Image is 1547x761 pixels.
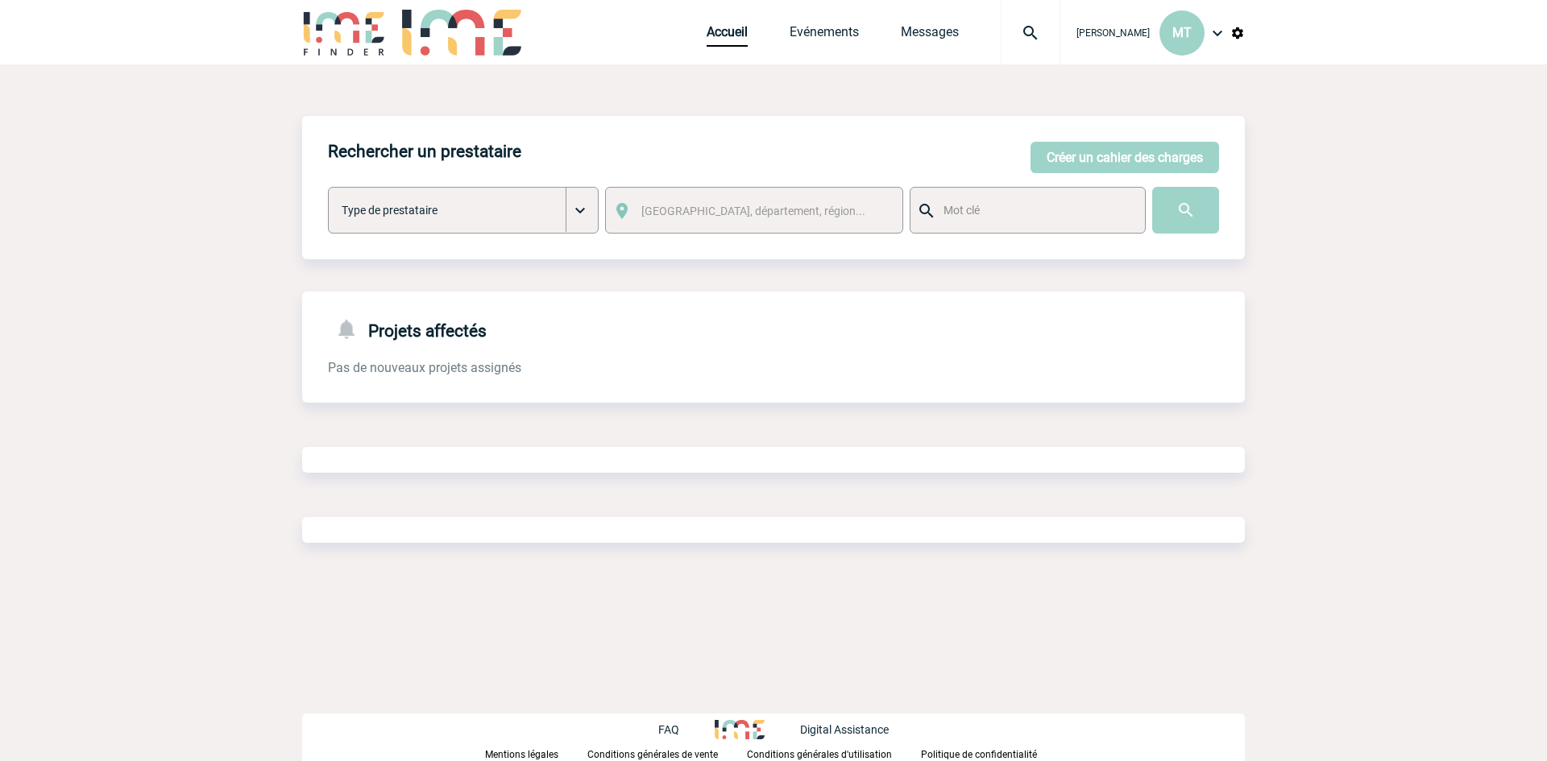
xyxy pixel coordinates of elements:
p: Politique de confidentialité [921,749,1037,760]
span: [GEOGRAPHIC_DATA], département, région... [641,205,865,217]
a: Messages [901,24,959,47]
h4: Projets affectés [328,317,487,341]
input: Mot clé [939,200,1130,221]
a: Conditions générales de vente [587,746,747,761]
a: Accueil [707,24,748,47]
a: Evénements [790,24,859,47]
a: Mentions légales [485,746,587,761]
input: Submit [1152,187,1219,234]
span: Pas de nouveaux projets assignés [328,360,521,375]
span: MT [1172,25,1192,40]
a: Conditions générales d'utilisation [747,746,921,761]
a: FAQ [658,721,715,736]
img: IME-Finder [302,10,386,56]
h4: Rechercher un prestataire [328,142,521,161]
img: http://www.idealmeetingsevents.fr/ [715,720,765,739]
p: FAQ [658,723,679,736]
p: Mentions légales [485,749,558,760]
span: [PERSON_NAME] [1076,27,1150,39]
p: Conditions générales de vente [587,749,718,760]
a: Politique de confidentialité [921,746,1063,761]
p: Digital Assistance [800,723,889,736]
img: notifications-24-px-g.png [334,317,368,341]
p: Conditions générales d'utilisation [747,749,892,760]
